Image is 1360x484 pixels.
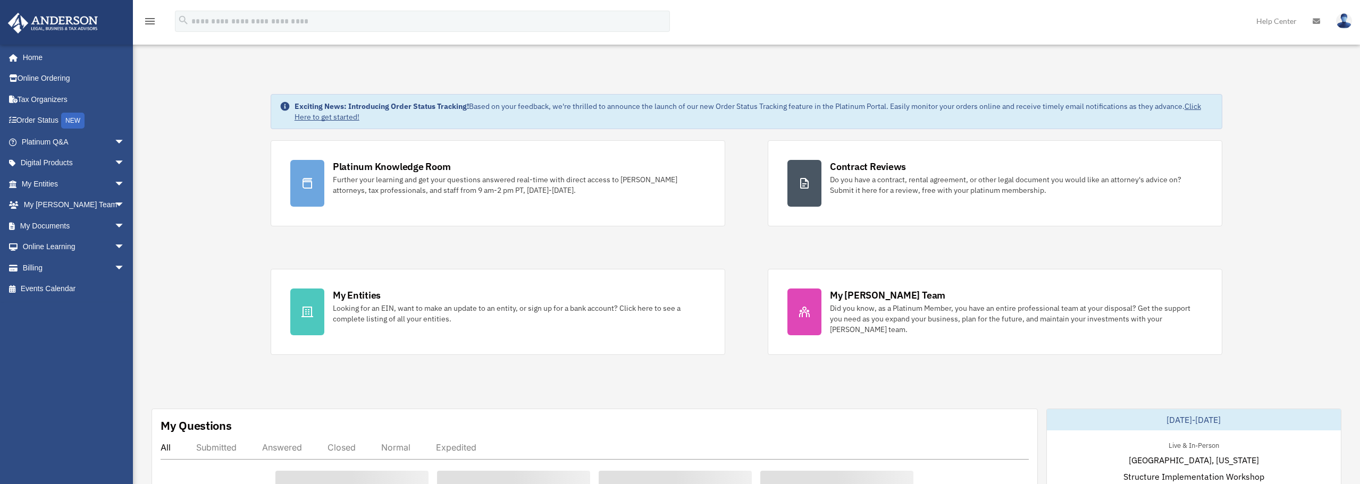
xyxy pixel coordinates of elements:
div: Answered [262,442,302,453]
div: My Questions [161,418,232,434]
a: My [PERSON_NAME] Team Did you know, as a Platinum Member, you have an entire professional team at... [768,269,1222,355]
a: Platinum Knowledge Room Further your learning and get your questions answered real-time with dire... [271,140,725,226]
a: Online Ordering [7,68,141,89]
span: arrow_drop_down [114,236,136,258]
a: Tax Organizers [7,89,141,110]
a: Online Learningarrow_drop_down [7,236,141,258]
div: Contract Reviews [830,160,906,173]
div: Based on your feedback, we're thrilled to announce the launch of our new Order Status Tracking fe... [295,101,1213,122]
span: arrow_drop_down [114,173,136,195]
a: menu [144,19,156,28]
a: Contract Reviews Do you have a contract, rental agreement, or other legal document you would like... [768,140,1222,226]
a: Platinum Q&Aarrow_drop_down [7,131,141,152]
div: Normal [381,442,410,453]
a: My Documentsarrow_drop_down [7,215,141,236]
div: Submitted [196,442,237,453]
span: arrow_drop_down [114,152,136,174]
img: Anderson Advisors Platinum Portal [5,13,101,33]
a: My Entities Looking for an EIN, want to make an update to an entity, or sign up for a bank accoun... [271,269,725,355]
span: Structure Implementation Workshop [1123,470,1264,483]
a: Events Calendar [7,278,141,300]
a: My [PERSON_NAME] Teamarrow_drop_down [7,194,141,216]
div: Live & In-Person [1160,439,1228,450]
div: My [PERSON_NAME] Team [830,288,945,302]
div: My Entities [333,288,381,302]
a: Billingarrow_drop_down [7,257,141,278]
span: arrow_drop_down [114,215,136,237]
div: Did you know, as a Platinum Member, you have an entire professional team at your disposal? Get th... [830,303,1203,335]
img: User Pic [1336,13,1352,29]
div: Do you have a contract, rental agreement, or other legal document you would like an attorney's ad... [830,174,1203,196]
div: Closed [328,442,356,453]
div: [DATE]-[DATE] [1047,409,1341,430]
div: Looking for an EIN, want to make an update to an entity, or sign up for a bank account? Click her... [333,303,706,324]
a: Home [7,47,136,68]
span: arrow_drop_down [114,131,136,153]
a: Digital Productsarrow_drop_down [7,152,141,174]
div: Expedited [436,442,476,453]
div: Platinum Knowledge Room [333,160,451,173]
a: My Entitiesarrow_drop_down [7,173,141,194]
strong: Exciting News: Introducing Order Status Tracking! [295,101,469,111]
span: arrow_drop_down [114,257,136,279]
div: All [161,442,171,453]
span: arrow_drop_down [114,194,136,216]
i: search [178,14,189,26]
span: [GEOGRAPHIC_DATA], [US_STATE] [1129,454,1259,466]
a: Click Here to get started! [295,101,1201,122]
div: NEW [61,113,85,129]
a: Order StatusNEW [7,110,141,132]
div: Further your learning and get your questions answered real-time with direct access to [PERSON_NAM... [333,174,706,196]
i: menu [144,15,156,28]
